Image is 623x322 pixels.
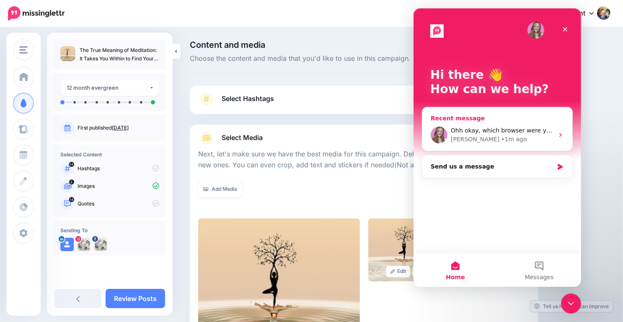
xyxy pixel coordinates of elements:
[190,41,538,49] span: Content and media
[538,3,610,24] a: My Account
[37,127,86,135] div: [PERSON_NAME]
[78,200,159,208] p: Quotes
[60,227,159,234] h4: Sending To
[78,165,159,172] p: Hashtags
[198,181,242,197] a: Add Media
[414,8,581,287] iframe: Intercom live chat
[111,266,140,272] span: Messages
[60,46,75,61] img: e43bf4406553afb25cabbe6bd609c5f3_thumb.jpg
[198,92,530,114] a: Select Hashtags
[19,46,28,54] img: menu.png
[8,147,159,170] div: Send us a message
[198,131,530,145] a: Select Media
[88,127,113,135] div: • 1m ago
[8,6,65,21] img: Missinglettr
[67,83,149,93] div: 12 month evergreen
[60,238,74,251] img: user_default_image.png
[78,124,159,132] p: First published
[78,182,159,190] p: Images
[84,245,168,278] button: Messages
[69,197,75,202] span: 14
[32,266,51,272] span: Home
[198,149,530,171] p: Next, let's make sure we have the best media for this campaign. Delete those you don't want or up...
[112,125,129,131] a: [DATE]
[530,301,613,312] a: Tell us how we can improve
[561,293,581,314] iframe: Intercom live chat
[60,151,159,158] h4: Selected Content
[37,119,182,125] span: Ohh okay, which browser were you using before?
[222,132,263,143] span: Select Media
[69,162,75,167] span: 14
[144,13,159,29] div: Close
[77,238,90,251] img: 123139660_1502590603463987_8749470182441252772_n-bsa146654.jpg
[368,218,445,281] img: 12f14b9f450f4fa73bef7b2c732e7177_large.jpg
[386,266,410,277] a: Edit
[94,238,107,251] img: 307318639_750352549548322_2139291673113354994_n-bsa146652.jpg
[222,93,274,104] span: Select Hashtags
[69,179,74,184] span: 2
[60,80,159,96] button: 12 month evergreen
[190,53,538,64] span: Choose the content and media that you'd like to use in this campaign.
[80,46,159,63] p: The True Meaning of Meditation: It Takes You Within to Find Your Higher Self
[17,154,140,163] div: Send us a message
